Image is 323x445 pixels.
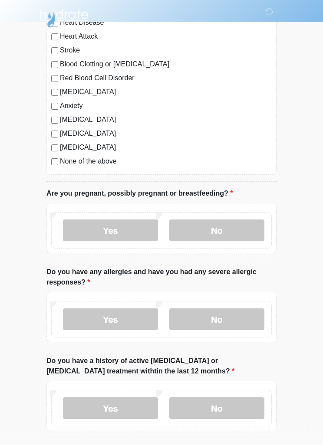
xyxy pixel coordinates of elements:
input: [MEDICAL_DATA] [51,145,58,152]
label: No [169,220,264,242]
label: Anxiety [60,101,272,111]
label: [MEDICAL_DATA] [60,115,272,125]
input: [MEDICAL_DATA] [51,89,58,96]
input: [MEDICAL_DATA] [51,117,58,124]
input: Anxiety [51,103,58,110]
label: Yes [63,398,158,419]
input: Red Blood Cell Disorder [51,75,58,82]
label: Stroke [60,46,272,56]
input: Heart Attack [51,34,58,41]
input: Blood Clotting or [MEDICAL_DATA] [51,62,58,69]
label: Do you have any allergies and have you had any severe allergic responses? [46,267,277,288]
label: Yes [63,309,158,330]
label: [MEDICAL_DATA] [60,143,272,153]
label: Heart Attack [60,32,272,42]
label: [MEDICAL_DATA] [60,87,272,98]
label: Blood Clotting or [MEDICAL_DATA] [60,59,272,70]
label: No [169,398,264,419]
input: [MEDICAL_DATA] [51,131,58,138]
label: None of the above [60,157,272,167]
input: None of the above [51,159,58,166]
label: [MEDICAL_DATA] [60,129,272,139]
input: Stroke [51,48,58,55]
img: Hydrate IV Bar - Chandler Logo [38,7,90,28]
label: Yes [63,220,158,242]
label: No [169,309,264,330]
label: Red Blood Cell Disorder [60,73,272,84]
label: Do you have a history of active [MEDICAL_DATA] or [MEDICAL_DATA] treatment withtin the last 12 mo... [46,356,277,377]
label: Are you pregnant, possibly pregnant or breastfeeding? [46,189,233,199]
